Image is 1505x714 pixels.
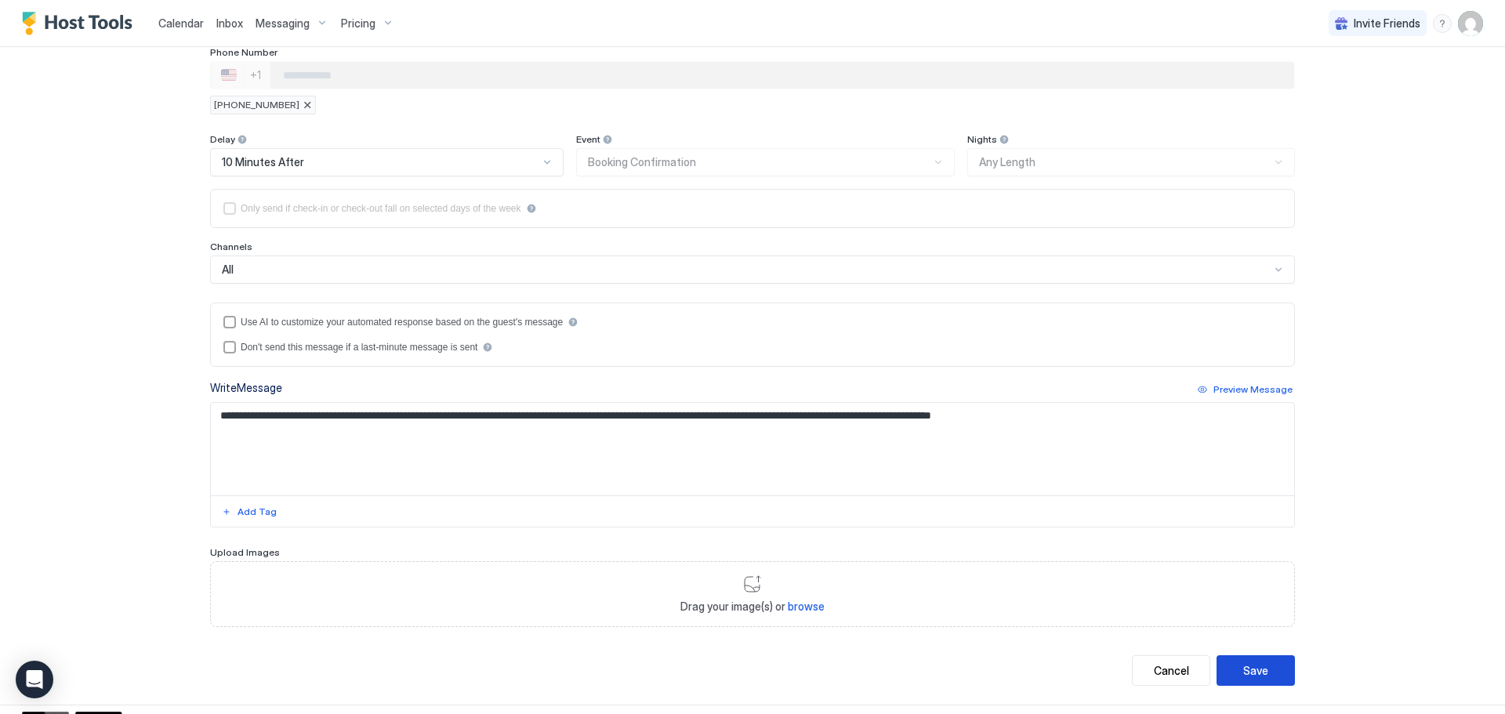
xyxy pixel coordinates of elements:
div: Open Intercom Messenger [16,661,53,698]
span: Phone Number [210,46,277,58]
div: useAI [223,316,1282,328]
span: Invite Friends [1354,16,1420,31]
button: Add Tag [219,502,279,521]
span: Drag your image(s) or [680,600,825,614]
div: Don't send this message if a last-minute message is sent [241,342,477,353]
span: Inbox [216,16,243,30]
span: Event [576,133,600,145]
textarea: Input Field [211,403,1294,495]
div: User profile [1458,11,1483,36]
a: Host Tools Logo [22,12,140,35]
div: Cancel [1154,662,1189,679]
input: Phone Number input [270,61,1293,89]
div: +1 [250,68,261,82]
span: Nights [967,133,997,145]
div: Add Tag [238,505,277,519]
div: 🇺🇸 [221,66,237,85]
div: Only send if check-in or check-out fall on selected days of the week [241,203,521,214]
span: Channels [210,241,252,252]
div: Use AI to customize your automated response based on the guest's message [241,317,563,328]
div: Preview Message [1213,382,1293,397]
a: Inbox [216,15,243,31]
span: Calendar [158,16,204,30]
span: 10 Minutes After [222,155,304,169]
span: All [222,263,234,277]
span: [PHONE_NUMBER] [214,98,299,112]
div: disableIfLastMinute [223,341,1282,353]
button: Save [1217,655,1295,686]
div: Save [1243,662,1268,679]
div: menu [1433,14,1452,33]
a: Calendar [158,15,204,31]
span: Messaging [256,16,310,31]
button: Preview Message [1195,380,1295,399]
div: Countries button [212,62,270,89]
span: Pricing [341,16,375,31]
button: Cancel [1132,655,1210,686]
span: browse [788,600,825,613]
div: isLimited [223,202,1282,215]
span: Upload Images [210,546,280,558]
span: Delay [210,133,235,145]
div: Write Message [210,379,282,396]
